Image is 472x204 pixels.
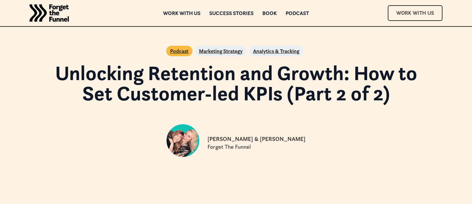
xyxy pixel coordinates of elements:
[170,47,188,55] a: Podcast
[253,47,299,55] a: Analytics & Tracking
[163,11,201,15] a: Work with us
[207,135,305,143] p: [PERSON_NAME] & [PERSON_NAME]
[209,11,254,15] a: Success Stories
[286,11,309,15] a: Podcast
[388,5,442,21] a: Work With Us
[50,63,422,104] h1: Unlocking Retention and Growth: How to Set Customer-led KPIs (Part 2 of 2)
[207,143,251,151] p: Forget The Funnel
[199,47,243,55] a: Marketing Strategy
[263,11,277,15] a: Book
